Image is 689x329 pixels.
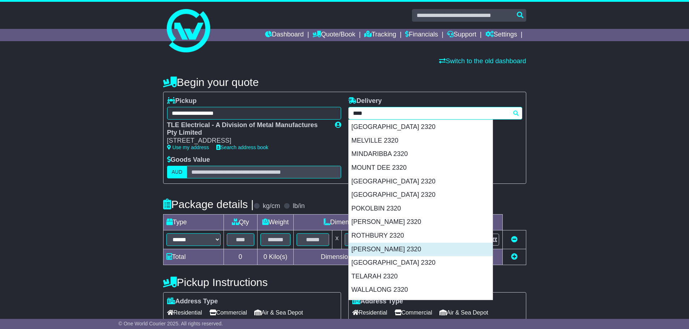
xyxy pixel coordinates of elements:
[349,147,493,161] div: MINDARIBBA 2320
[119,321,223,326] span: © One World Courier 2025. All rights reserved.
[312,29,355,41] a: Quote/Book
[349,134,493,148] div: MELVILLE 2320
[405,29,438,41] a: Financials
[293,202,305,210] label: lb/in
[395,307,432,318] span: Commercial
[163,276,341,288] h4: Pickup Instructions
[254,307,303,318] span: Air & Sea Depot
[216,144,268,150] a: Search address book
[163,76,526,88] h4: Begin your quote
[349,297,493,311] div: WINDELLA 2320
[167,307,202,318] span: Residential
[167,166,187,178] label: AUD
[265,29,304,41] a: Dashboard
[352,298,403,306] label: Address Type
[349,188,493,202] div: [GEOGRAPHIC_DATA] 2320
[349,283,493,297] div: WALLALONG 2320
[167,137,328,145] div: [STREET_ADDRESS]
[163,249,224,265] td: Total
[167,144,209,150] a: Use my address
[511,253,518,260] a: Add new item
[349,202,493,216] div: POKOLBIN 2320
[163,214,224,230] td: Type
[348,97,382,105] label: Delivery
[349,175,493,189] div: [GEOGRAPHIC_DATA] 2320
[349,161,493,175] div: MOUNT DEE 2320
[294,214,428,230] td: Dimensions (L x W x H)
[294,249,428,265] td: Dimensions in Centimetre(s)
[349,120,493,134] div: [GEOGRAPHIC_DATA] 2320
[167,156,210,164] label: Goods Value
[352,307,387,318] span: Residential
[447,29,476,41] a: Support
[167,121,328,137] div: TLE Electrical - A Division of Metal Manufactures Pty Limited
[439,57,526,65] a: Switch to the old dashboard
[263,202,280,210] label: kg/cm
[511,236,518,243] a: Remove this item
[349,215,493,229] div: [PERSON_NAME] 2320
[349,243,493,256] div: [PERSON_NAME] 2320
[439,307,488,318] span: Air & Sea Depot
[224,214,257,230] td: Qty
[167,298,218,306] label: Address Type
[167,97,197,105] label: Pickup
[163,198,254,210] h4: Package details |
[257,249,294,265] td: Kilo(s)
[485,29,517,41] a: Settings
[349,270,493,283] div: TELARAH 2320
[364,29,396,41] a: Tracking
[332,230,342,249] td: x
[349,229,493,243] div: ROTHBURY 2320
[349,256,493,270] div: [GEOGRAPHIC_DATA] 2320
[224,249,257,265] td: 0
[263,253,267,260] span: 0
[348,107,522,120] typeahead: Please provide city
[209,307,247,318] span: Commercial
[257,214,294,230] td: Weight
